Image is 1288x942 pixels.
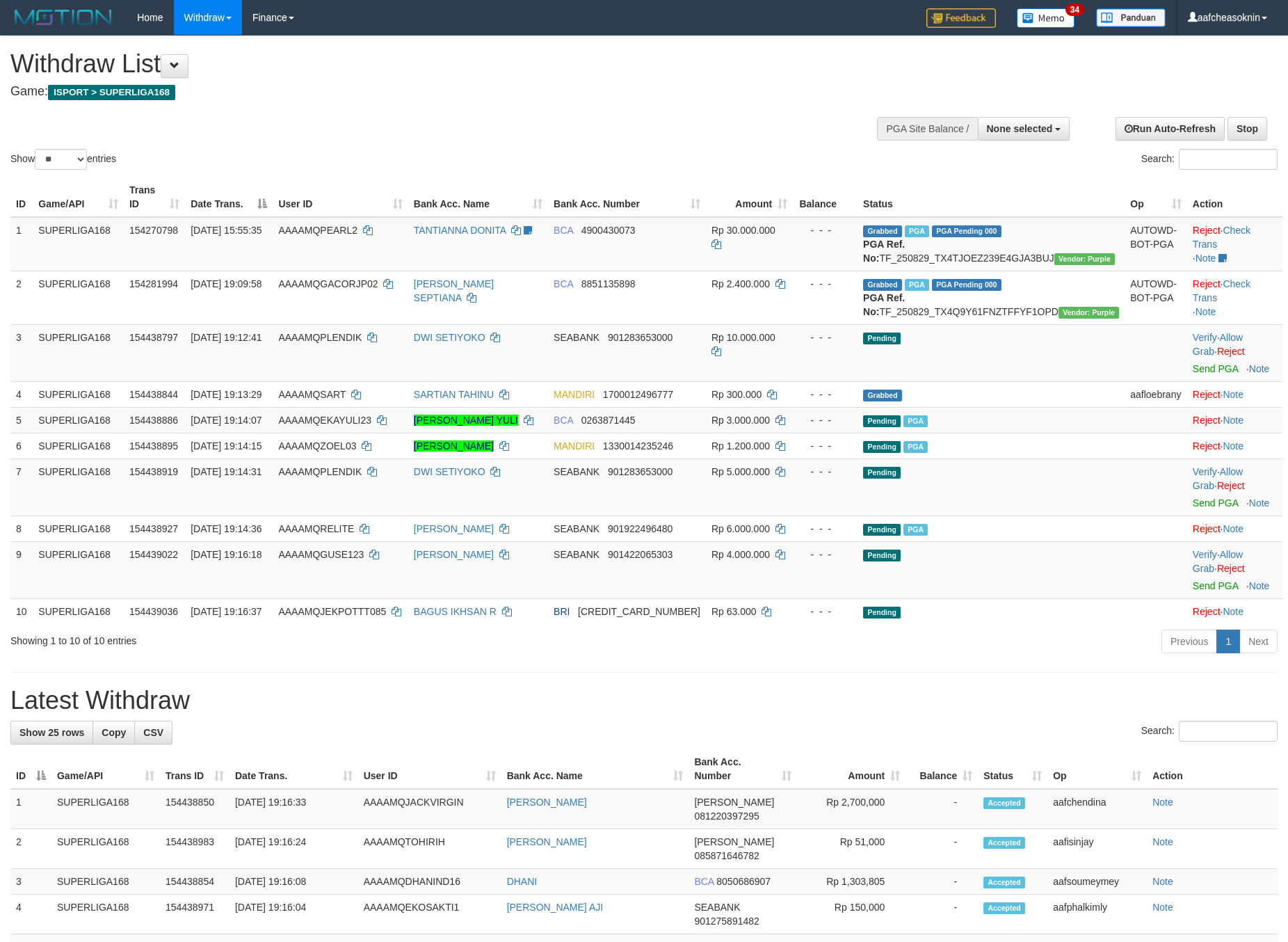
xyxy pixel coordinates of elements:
th: Balance [793,177,858,217]
td: 8 [10,516,33,541]
span: AAAAMQSART [278,389,346,400]
span: AAAAMQPLENDIK [278,466,362,477]
a: Reject [1193,225,1221,236]
td: · [1187,516,1282,541]
span: Marked by aafnonsreyleab [905,279,929,291]
a: Reject [1193,389,1221,400]
span: BCA [554,278,573,289]
a: [PERSON_NAME] [414,440,494,452]
span: 154281994 [129,278,178,289]
td: · [1187,598,1282,624]
a: Check Trans [1193,278,1250,303]
th: Trans ID: activate to sort column ascending [160,749,230,789]
th: User ID: activate to sort column ascending [273,177,408,217]
a: Note [1223,440,1243,452]
span: Copy 1330014235246 to clipboard [603,440,673,452]
span: Marked by aafounsreynich [903,524,928,536]
div: - - - [798,413,852,427]
a: Run Auto-Refresh [1116,117,1225,141]
a: [PERSON_NAME] [414,549,494,560]
td: SUPERLIGA168 [33,516,124,541]
span: ISPORT > SUPERLIGA168 [48,85,175,100]
td: [DATE] 19:16:08 [230,869,358,895]
th: Bank Acc. Name: activate to sort column ascending [501,749,689,789]
a: Check Trans [1193,225,1250,250]
span: [PERSON_NAME] [694,836,774,847]
td: 2 [10,829,51,869]
td: · [1187,433,1282,458]
th: Action [1147,749,1278,789]
td: · [1187,381,1282,407]
td: SUPERLIGA168 [33,381,124,407]
span: Rp 300.000 [711,389,762,400]
a: CSV [134,721,172,744]
span: Copy 901275891482 to clipboard [694,916,759,927]
a: Next [1239,630,1278,653]
span: [DATE] 19:14:31 [191,466,261,477]
a: [PERSON_NAME] [507,797,587,808]
a: Verify [1193,549,1217,560]
span: BCA [694,876,714,887]
td: SUPERLIGA168 [33,324,124,381]
span: Pending [863,441,901,453]
td: 154438983 [160,829,230,869]
th: Op: activate to sort column ascending [1047,749,1147,789]
span: 34 [1065,3,1084,16]
b: PGA Ref. No: [863,239,905,264]
td: 1 [10,217,33,271]
td: SUPERLIGA168 [33,598,124,624]
a: Allow Grab [1193,332,1243,357]
span: AAAAMQGACORJP02 [278,278,378,289]
td: [DATE] 19:16:04 [230,895,358,934]
td: - [905,829,978,869]
span: Pending [863,415,901,427]
a: Note [1223,606,1243,617]
label: Search: [1141,721,1278,742]
img: Feedback.jpg [926,8,996,28]
td: · · [1187,541,1282,598]
span: [DATE] 19:16:18 [191,549,261,560]
div: - - - [798,439,852,453]
img: panduan.png [1096,8,1166,27]
a: Show 25 rows [10,721,93,744]
a: [PERSON_NAME] [507,836,587,847]
span: Rp 10.000.000 [711,332,775,343]
b: PGA Ref. No: [863,292,905,317]
th: Bank Acc. Number: activate to sort column ascending [689,749,797,789]
a: [PERSON_NAME] SEPTIANA [414,278,494,303]
span: [DATE] 19:13:29 [191,389,261,400]
span: Vendor URL: https://trx4.1velocity.biz [1054,253,1115,265]
span: · [1193,466,1243,491]
span: 154438886 [129,415,178,426]
span: Show 25 rows [19,727,84,738]
span: AAAAMQZOEL03 [278,440,356,452]
td: AAAAMQEKOSAKTI1 [358,895,501,934]
td: AUTOWD-BOT-PGA [1125,271,1187,324]
a: Reject [1193,440,1221,452]
th: Amount: activate to sort column ascending [706,177,793,217]
label: Show entries [10,149,116,170]
td: SUPERLIGA168 [33,433,124,458]
td: aafsoumeymey [1047,869,1147,895]
a: Stop [1227,117,1267,141]
span: Accepted [983,902,1025,914]
span: Copy 901283653000 to clipboard [608,466,673,477]
span: SEABANK [694,902,740,913]
span: SEABANK [554,523,599,534]
a: Verify [1193,332,1217,343]
td: 3 [10,324,33,381]
span: Rp 1.200.000 [711,440,770,452]
span: MANDIRI [554,440,595,452]
a: 1 [1216,630,1240,653]
label: Search: [1141,149,1278,170]
a: Previous [1161,630,1217,653]
td: 4 [10,381,33,407]
span: Copy 085871646782 to clipboard [694,850,759,861]
span: Rp 5.000.000 [711,466,770,477]
td: TF_250829_TX4TJOEZ239E4GJA3BUJ [858,217,1125,271]
img: Button%20Memo.svg [1017,8,1075,28]
div: - - - [798,330,852,344]
span: Grabbed [863,279,902,291]
span: MANDIRI [554,389,595,400]
a: Send PGA [1193,497,1238,509]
